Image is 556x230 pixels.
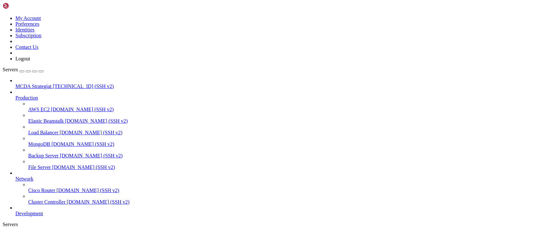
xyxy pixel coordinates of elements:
[49,95,59,101] span: data
[28,199,65,205] span: Cluster Controller
[28,107,50,112] span: AWS EC2
[28,141,50,147] span: MongoDB
[113,101,136,106] span: notebooks
[28,107,553,112] a: AWS EC2 [DOMAIN_NAME] (SSH v2)
[131,52,141,57] span: logs
[51,107,114,112] span: [DOMAIN_NAME] (SSH v2)
[28,164,553,170] a: File Server [DOMAIN_NAME] (SSH v2)
[3,63,544,68] x-row: root@ubuntu-4gb-hel1-1:~/ft_userdata/user_data# docker ps
[15,176,33,181] span: Network
[3,112,544,117] x-row: Command 'mic' not found, but there are 21 similar ones.
[28,130,553,136] a: Load Balancer [DOMAIN_NAME] (SSH v2)
[3,145,544,150] x-row: root@ubuntu-4gb-hel1-1:~/ft_userdata/user_data/strategies# docker ps
[28,147,553,159] li: Backup Server [DOMAIN_NAME] (SSH v2)
[28,159,553,170] li: File Server [DOMAIN_NAME] (SSH v2)
[131,24,141,30] span: INFO
[60,130,123,135] span: [DOMAIN_NAME] (SSH v2)
[51,141,114,147] span: [DOMAIN_NAME] (SSH v2)
[53,84,114,89] span: [TECHNICAL_ID] (SSH v2)
[3,84,544,90] x-row: 080/tcp freqtrade
[15,84,51,89] span: MCDA Strategiat
[85,95,126,101] span: hyperopt_results
[141,57,167,62] span: strategies
[15,33,41,38] a: Subscription
[3,117,544,123] x-row: root@ubuntu-4gb-hel1-1:~/ft_userdata/user_data# micro config.json
[15,15,41,21] a: My Account
[3,8,544,13] x-row: -1
[15,170,553,205] li: Network
[15,95,553,101] a: Production
[15,78,553,89] li: MCDA Strategiat [TECHNICAL_ID] (SSH v2)
[67,101,90,106] span: hyperopts
[15,89,553,170] li: Production
[28,164,51,170] span: File Server
[51,19,54,24] span: -
[28,112,553,124] li: Elastic Beanstalk [DOMAIN_NAME] (SSH v2)
[15,27,35,32] a: Identities
[28,118,64,124] span: Elastic Beanstalk
[56,188,119,193] span: [DOMAIN_NAME] (SSH v2)
[3,52,544,57] x-row: tradesv3.sqlite tradesv3.sqlite-wal
[28,153,59,158] span: Backup Server
[52,164,115,170] span: [DOMAIN_NAME] (SSH v2)
[28,188,55,193] span: Cisco Router
[159,19,162,24] span: -
[28,141,553,147] a: MongoDB [DOMAIN_NAME] (SSH v2)
[227,183,230,188] div: (83, 33)
[51,13,54,19] span: -
[159,95,169,101] span: plot
[141,24,144,30] span: -
[77,35,80,40] span: -
[3,35,544,41] x-row: [DATE] 18:18:53,141 Pairlist Handlers VolumePairList do not support backtesting.
[51,3,54,8] span: -
[3,183,544,188] x-row: root@ubuntu-4gb-hel1-1:~/ft_userdata/user_data/strategies# micro sample_strategy.py
[172,19,175,24] span: -
[3,95,44,101] span: backtest_results
[149,3,151,8] span: -
[31,101,62,106] span: freqaimodels
[3,128,544,134] x-row: root@ubuntu-4gb-hel1-1:~/ft_userdata/user_data/strategies# ls
[15,211,553,217] a: Development
[28,118,553,124] a: Elastic Beanstalk [DOMAIN_NAME] (SSH v2)
[67,199,130,205] span: [DOMAIN_NAME] (SSH v2)
[54,19,159,24] span: freqtrade.configuration.config_validation
[31,57,62,62] span: freqaimodels
[141,101,167,106] span: strategies
[3,19,544,24] x-row: [DATE] 18:18:53,131 Validating configuration ...
[3,172,544,177] x-row: root@ubuntu-4gb-hel1-1:~/ft_userdata/user_data/strategies# ls
[28,153,553,159] a: Backup Server [DOMAIN_NAME] (SSH v2)
[54,35,77,40] span: freqtrade
[28,101,553,112] li: AWS EC2 [DOMAIN_NAME] (SSH v2)
[151,13,162,19] span: INFO
[92,35,95,40] span: -
[51,35,54,40] span: -
[28,199,553,205] a: Cluster Controller [DOMAIN_NAME] (SSH v2)
[15,84,553,89] a: MCDA Strategiat [TECHNICAL_ID] (SSH v2)
[3,166,544,172] x-row: 080/tcp freqtrade
[54,13,149,19] span: freqtrade.resolvers.strategy_resolver
[15,205,553,217] li: Development
[162,13,164,19] span: -
[54,3,149,8] span: freqtrade.resolvers.strategy_resolver
[3,161,316,166] span: 5fd6069f6023 freqtradeorg/freqtrade:stable "freqtrade trade --l…" 30 minutes ago Up 30 minutes [T...
[3,24,544,30] x-row: [DATE] 18:18:53,140 Using resolved pairlist VolumePairList from
[3,95,544,101] x-row: tradesv3.sqlite tradesv3.sqlite-wal
[3,155,544,161] x-row: NAMES
[51,24,54,30] span: -
[15,56,30,61] a: Logout
[28,182,553,193] li: Cisco Router [DOMAIN_NAME] (SSH v2)
[3,90,544,95] x-row: root@ubuntu-4gb-hel1-1:~/ft_userdata/user_data# ls
[3,67,18,72] span: Servers
[3,46,544,52] x-row: root@ubuntu-4gb-hel1-1:~/ft_userdata/user_data# ls
[15,176,553,182] a: Network
[3,30,544,35] x-row: '/freqtrade/freqtrade/plugins/pairlist/VolumePairList.py'...
[3,134,544,139] x-row: sample_strategy.py
[3,123,544,128] x-row: root@ubuntu-4gb-hel1-1:~/ft_userdata/user_data# cd strategies
[3,222,553,227] div: Servers
[3,79,316,84] span: 5fd6069f6023 freqtradeorg/freqtrade:stable "freqtrade trade --l…" 10 minutes ago Up 10 minutes [T...
[28,193,553,205] li: Cluster Controller [DOMAIN_NAME] (SSH v2)
[3,74,544,79] x-row: NAMES
[3,13,544,19] x-row: [DATE] 18:18:53,131 Strategy using max_open_trades: 3
[162,3,164,8] span: -
[3,3,39,9] img: Shellngn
